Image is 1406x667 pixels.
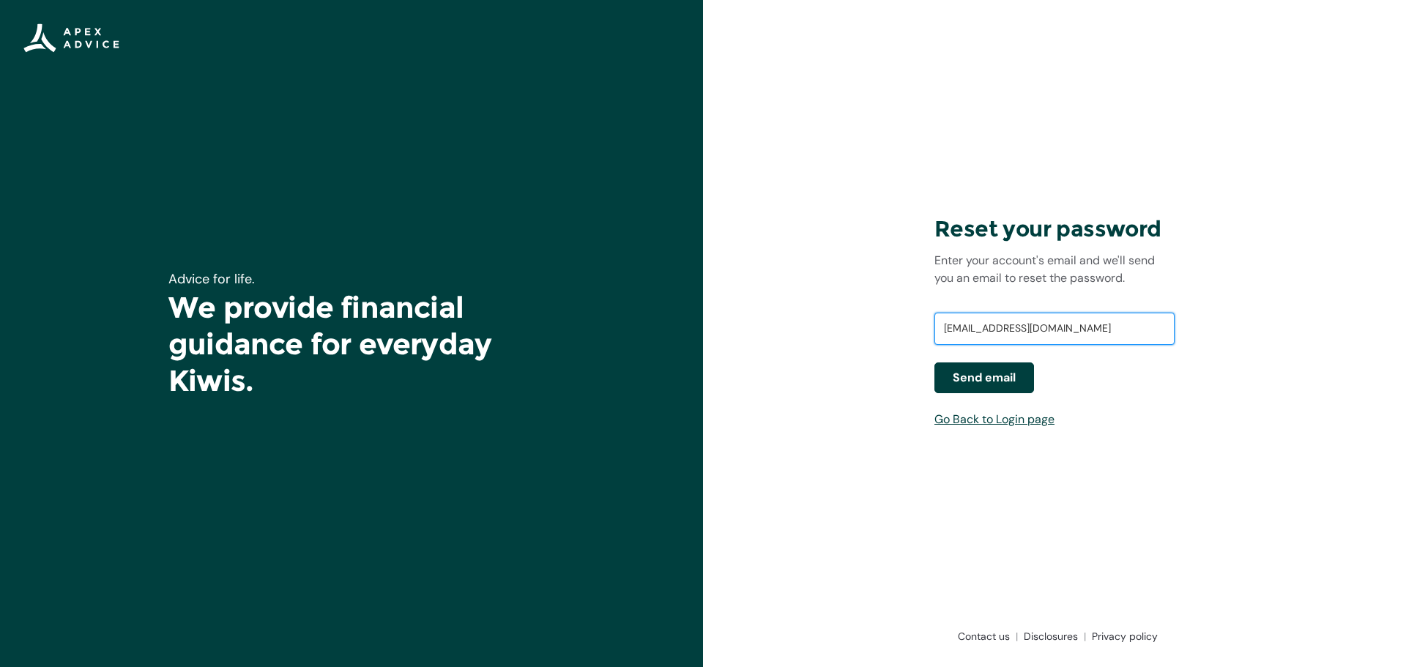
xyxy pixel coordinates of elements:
[953,369,1016,387] span: Send email
[934,215,1175,243] h3: Reset your password
[23,23,119,53] img: Apex Advice Group
[168,270,255,288] span: Advice for life.
[1086,629,1158,644] a: Privacy policy
[1018,629,1086,644] a: Disclosures
[934,252,1175,287] p: Enter your account's email and we'll send you an email to reset the password.
[934,411,1054,427] a: Go Back to Login page
[168,289,535,399] h1: We provide financial guidance for everyday Kiwis.
[934,313,1175,345] input: Username
[952,629,1018,644] a: Contact us
[934,362,1034,393] button: Send email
